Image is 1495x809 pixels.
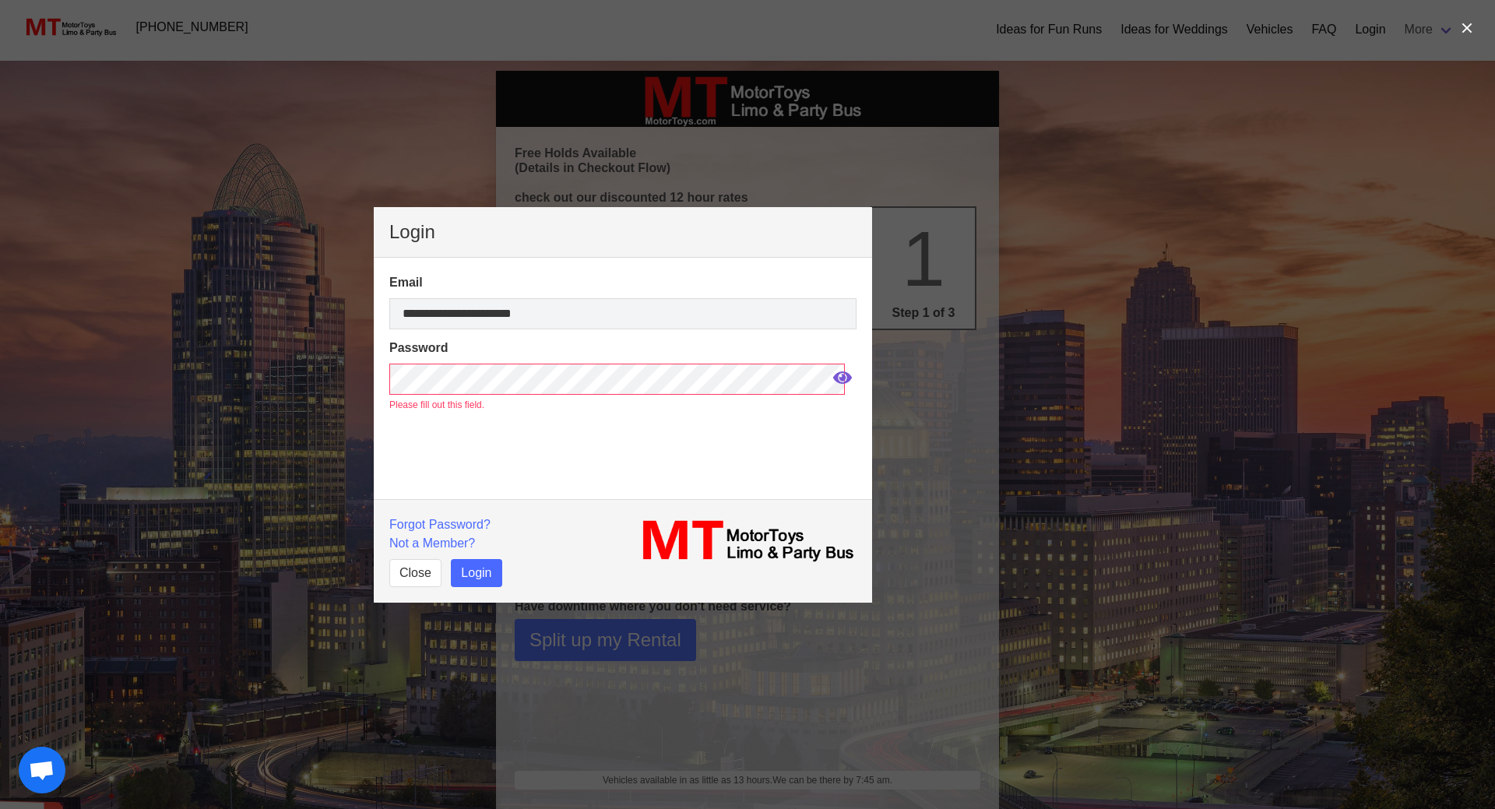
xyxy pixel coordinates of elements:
label: Email [389,273,857,292]
p: Login [389,223,857,241]
label: Password [389,339,857,357]
div: Open chat [19,747,65,793]
iframe: reCAPTCHA [389,421,626,538]
img: MT_logo_name.png [632,515,857,567]
button: Login [451,559,501,587]
button: Close [389,559,441,587]
a: Not a Member? [389,536,475,550]
p: Please fill out this field. [389,398,857,412]
a: Forgot Password? [389,518,491,531]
